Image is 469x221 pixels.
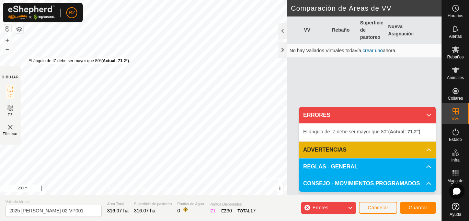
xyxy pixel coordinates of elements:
[8,5,55,20] img: Logo Gallagher
[69,9,75,16] span: R2
[250,208,256,213] span: 17
[299,158,436,175] p-accordion-header: REGLAS - GENERAL
[107,201,128,207] span: Área Total
[451,158,459,162] span: Infra
[385,16,413,44] th: Nueva Asignación
[9,93,12,99] span: IZ
[237,207,255,214] div: TOTAL
[276,184,284,192] button: i
[101,58,129,63] b: (Actual: 71.2°)
[450,212,461,217] span: Ayuda
[409,205,427,210] span: Guardar
[28,58,130,64] div: El ángulo de IZ debe ser mayor que 80° .
[303,129,422,134] span: El ángulo de IZ debe ser mayor que 80° .
[303,146,346,154] span: ADVERTENCIAS
[451,117,459,121] span: VVs
[444,179,467,187] span: Mapa de Calor
[299,123,436,141] p-accordion-content: ERRORES
[8,112,13,118] span: EZ
[312,205,328,210] span: Errores
[447,55,464,59] span: Rebaños
[107,208,128,213] span: 316.07 ha
[388,129,421,134] b: (Actual: 71.2°)
[400,202,436,214] button: Guardar
[287,44,442,58] td: No hay Vallados Virtuales todavía, ahora.
[134,208,155,213] span: 316.07 ha
[177,201,204,207] span: Puntos de Agua
[299,175,436,192] p-accordion-header: CONSEJO - MOVIMIENTOS PROGRAMADOS
[3,131,18,136] span: Eliminar
[449,137,462,142] span: Estado
[279,185,281,191] span: i
[209,201,256,207] span: Puntos Disponibles
[329,16,357,44] th: Rebaño
[6,123,14,131] img: VV
[448,96,463,100] span: Collares
[447,76,464,80] span: Animales
[5,199,102,205] span: Vallado Virtual
[3,36,11,44] button: +
[442,200,469,219] a: Ayuda
[303,179,420,188] span: CONSEJO - MOVIMIENTOS PROGRAMADOS
[291,4,442,12] h2: Comparación de Áreas de VV
[108,186,147,192] a: Política de Privacidad
[177,208,180,213] span: 0
[449,34,462,38] span: Alertas
[221,207,232,214] div: EZ
[357,16,386,44] th: Superficie de pastoreo
[209,207,216,214] div: IZ
[3,45,11,53] button: –
[303,111,330,119] span: ERRORES
[3,25,11,33] button: Restablecer Mapa
[213,208,216,213] span: 1
[363,48,383,53] a: crear uno
[448,14,463,18] span: Horarios
[301,16,329,44] th: VV
[303,163,358,171] span: REGLAS - GENERAL
[15,25,23,33] button: Capas del Mapa
[227,208,232,213] span: 30
[359,202,397,214] button: Cancelar
[156,186,179,192] a: Contáctenos
[299,107,436,123] p-accordion-header: ERRORES
[134,201,172,207] span: Superficie de pastoreo
[299,142,436,158] p-accordion-header: ADVERTENCIAS
[368,205,388,210] span: Cancelar
[2,75,19,80] div: DIBUJAR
